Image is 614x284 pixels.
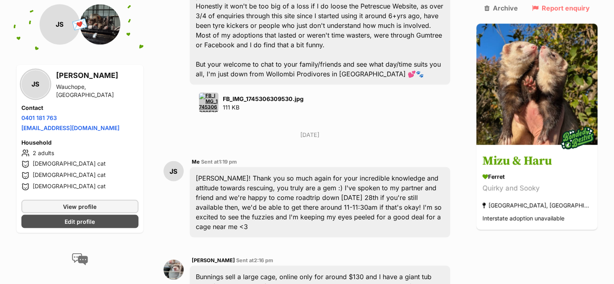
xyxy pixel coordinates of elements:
span: Interstate adoption unavailable [482,215,564,222]
a: View profile [21,200,138,213]
h4: Contact [21,103,138,111]
span: Edit profile [65,217,95,225]
img: bonded besties [557,118,597,158]
strong: FB_IMG_1745306309530.jpg [223,95,304,102]
li: 2 adults [21,148,138,158]
li: [DEMOGRAPHIC_DATA] cat [21,182,138,191]
div: JS [163,161,184,181]
p: [DATE] [163,130,457,139]
img: Pocket Pet Sanctuary profile pic [80,4,120,44]
div: Quirky and Sooky [482,183,591,194]
a: Mizu & Haru Ferret Quirky and Sooky [GEOGRAPHIC_DATA], [GEOGRAPHIC_DATA] Interstate adoption unav... [476,146,597,230]
a: Report enquiry [532,4,590,11]
div: Wauchope, [GEOGRAPHIC_DATA] [56,82,138,99]
span: Sent at [236,257,273,263]
div: [GEOGRAPHIC_DATA], [GEOGRAPHIC_DATA] [482,200,591,211]
li: [DEMOGRAPHIC_DATA] cat [21,170,138,180]
img: conversation-icon-4a6f8262b818ee0b60e3300018af0b2d0b884aa5de6e9bcb8d3d4eeb1a70a7c4.svg [72,253,88,265]
span: 💌 [71,16,89,33]
span: [PERSON_NAME] [192,257,235,263]
a: Edit profile [21,215,138,228]
span: Sent at [201,159,237,165]
div: JS [21,70,50,98]
a: Archive [484,4,518,11]
span: 1:19 pm [219,159,237,165]
h3: Mizu & Haru [482,152,591,170]
h3: [PERSON_NAME] [56,69,138,81]
img: Ann profile pic [163,260,184,280]
span: 2:16 pm [254,257,273,263]
a: 0401 181 763 [21,114,57,121]
div: Ferret [482,173,591,181]
li: [DEMOGRAPHIC_DATA] cat [21,159,138,169]
a: [EMAIL_ADDRESS][DOMAIN_NAME] [21,124,119,131]
span: Me [192,159,200,165]
div: [PERSON_NAME]! Thank you so much again for your incredible knowledge and attitude towards rescuin... [190,167,451,238]
div: JS [40,4,80,44]
img: FB_IMG_1745306309530.jpg [199,93,218,112]
img: Mizu & Haru [476,23,597,145]
h4: Household [21,138,138,146]
span: View profile [63,202,96,210]
span: 111 KB [223,104,239,111]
